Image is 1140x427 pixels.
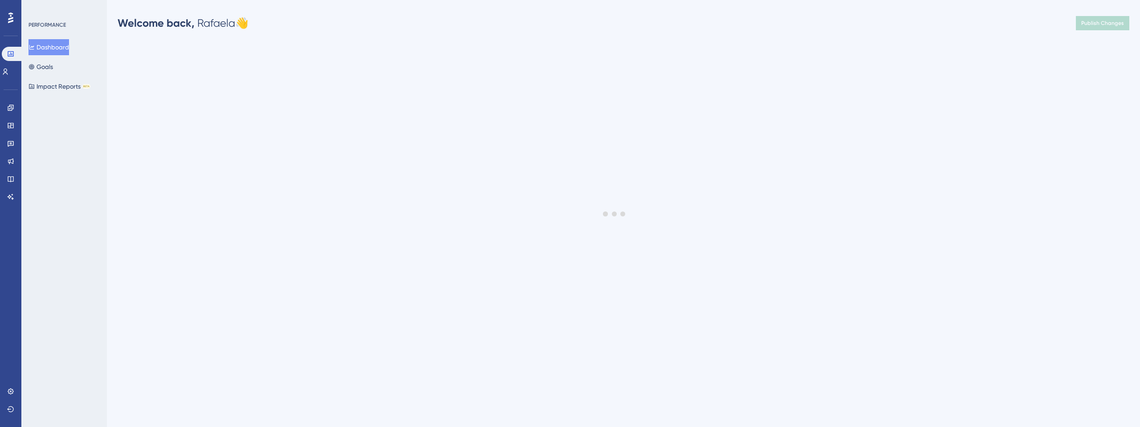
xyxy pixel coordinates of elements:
button: Publish Changes [1076,16,1129,30]
button: Impact ReportsBETA [28,78,90,94]
button: Dashboard [28,39,69,55]
button: Goals [28,59,53,75]
div: BETA [82,84,90,89]
div: Rafaela 👋 [118,16,248,30]
span: Welcome back, [118,16,195,29]
span: Publish Changes [1081,20,1124,27]
div: PERFORMANCE [28,21,66,28]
